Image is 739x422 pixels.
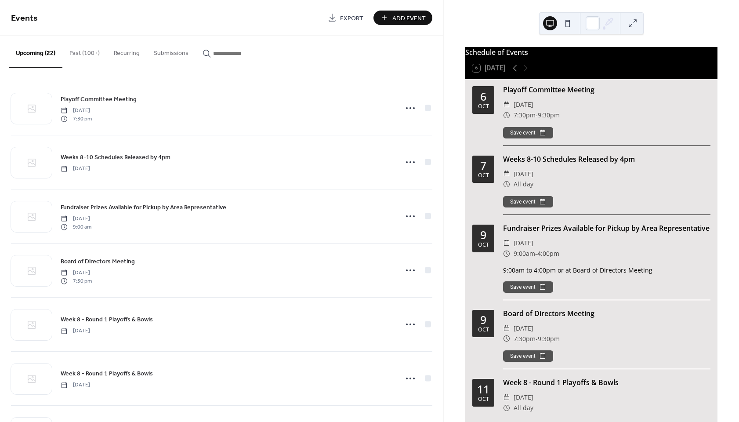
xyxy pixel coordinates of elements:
span: [DATE] [514,238,533,248]
span: - [535,248,537,259]
div: Fundraiser Prizes Available for Pickup by Area Representative [503,223,710,233]
button: Save event [503,196,553,207]
div: ​ [503,403,510,413]
span: 9:30pm [538,110,560,120]
a: Week 8 - Round 1 Playoffs & Bowls [61,368,153,378]
span: 7:30pm [514,110,536,120]
span: [DATE] [61,327,90,335]
span: 7:30 pm [61,277,92,285]
div: 7 [480,160,486,171]
span: Playoff Committee Meeting [61,95,137,104]
div: Oct [478,327,489,333]
span: All day [514,403,533,413]
div: ​ [503,179,510,189]
button: Save event [503,127,553,138]
a: Playoff Committee Meeting [61,94,137,104]
div: ​ [503,99,510,110]
div: Week 8 - Round 1 Playoffs & Bowls [503,377,710,388]
span: [DATE] [514,392,533,403]
div: 9:00am to 4:00pm or at Board of Directors Meeting [503,266,710,275]
div: 6 [480,91,486,102]
div: Oct [478,242,489,248]
div: Weeks 8-10 Schedules Released by 4pm [503,154,710,164]
button: Upcoming (22) [9,36,62,68]
button: Add Event [373,11,432,25]
span: 4:00pm [537,248,559,259]
a: Board of Directors Meeting [61,256,135,266]
div: ​ [503,248,510,259]
span: Week 8 - Round 1 Playoffs & Bowls [61,315,153,324]
span: 7:30pm [514,334,536,344]
a: Weeks 8-10 Schedules Released by 4pm [61,152,170,162]
a: Fundraiser Prizes Available for Pickup by Area Representative [61,202,226,212]
div: Schedule of Events [465,47,717,58]
span: 9:30pm [538,334,560,344]
div: Oct [478,104,489,109]
span: - [536,110,538,120]
div: ​ [503,169,510,179]
span: Board of Directors Meeting [61,257,135,266]
span: Weeks 8-10 Schedules Released by 4pm [61,153,170,162]
a: Export [321,11,370,25]
div: ​ [503,392,510,403]
span: All day [514,179,533,189]
div: ​ [503,323,510,334]
button: Past (100+) [62,36,107,67]
span: 7:30 pm [61,115,92,123]
div: Oct [478,397,489,402]
div: 11 [477,384,489,395]
span: [DATE] [514,169,533,179]
div: Board of Directors Meeting [503,308,710,319]
span: [DATE] [514,323,533,334]
button: Recurring [107,36,147,67]
button: Save event [503,350,553,362]
a: Week 8 - Round 1 Playoffs & Bowls [61,314,153,324]
span: [DATE] [61,269,92,277]
div: Oct [478,173,489,178]
span: [DATE] [61,381,90,389]
div: ​ [503,334,510,344]
div: ​ [503,238,510,248]
div: 9 [480,229,486,240]
span: Add Event [392,14,426,23]
span: Events [11,10,38,27]
span: [DATE] [61,215,91,223]
span: [DATE] [61,165,90,173]
span: [DATE] [61,107,92,115]
span: - [536,334,538,344]
span: Export [340,14,363,23]
div: ​ [503,110,510,120]
button: Save event [503,281,553,293]
span: [DATE] [514,99,533,110]
span: Week 8 - Round 1 Playoffs & Bowls [61,369,153,378]
span: 9:00 am [61,223,91,231]
div: 9 [480,314,486,325]
div: Playoff Committee Meeting [503,84,710,95]
span: 9:00am [514,248,535,259]
span: Fundraiser Prizes Available for Pickup by Area Representative [61,203,226,212]
button: Submissions [147,36,196,67]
